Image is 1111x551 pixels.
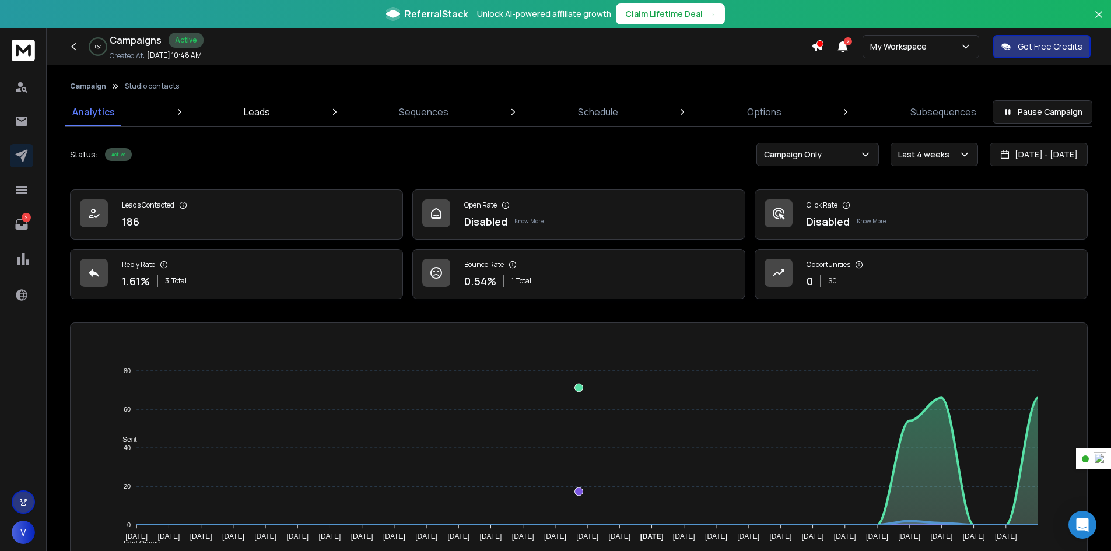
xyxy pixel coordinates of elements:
[764,149,826,160] p: Campaign Only
[514,217,544,226] p: Know More
[1018,41,1082,52] p: Get Free Credits
[608,532,630,541] tspan: [DATE]
[286,532,309,541] tspan: [DATE]
[254,532,276,541] tspan: [DATE]
[464,260,504,269] p: Bounce Rate
[70,82,106,91] button: Campaign
[464,273,496,289] p: 0.54 %
[578,105,618,119] p: Schedule
[807,213,850,230] p: Disabled
[158,532,180,541] tspan: [DATE]
[72,105,115,119] p: Analytics
[802,532,824,541] tspan: [DATE]
[110,33,162,47] h1: Campaigns
[319,532,341,541] tspan: [DATE]
[12,521,35,544] button: V
[511,276,514,286] span: 1
[1091,7,1106,35] button: Close banner
[870,41,931,52] p: My Workspace
[857,217,886,226] p: Know More
[222,532,244,541] tspan: [DATE]
[1068,511,1096,539] div: Open Intercom Messenger
[990,143,1088,166] button: [DATE] - [DATE]
[351,532,373,541] tspan: [DATE]
[576,532,598,541] tspan: [DATE]
[122,273,150,289] p: 1.61 %
[124,406,131,413] tspan: 60
[124,367,131,374] tspan: 80
[122,213,139,230] p: 186
[673,532,695,541] tspan: [DATE]
[963,532,985,541] tspan: [DATE]
[807,201,837,210] p: Click Rate
[70,249,403,299] a: Reply Rate1.61%3Total
[755,249,1088,299] a: Opportunities0$0
[95,43,101,50] p: 0 %
[993,100,1092,124] button: Pause Campaign
[480,532,502,541] tspan: [DATE]
[237,98,277,126] a: Leads
[931,532,953,541] tspan: [DATE]
[65,98,122,126] a: Analytics
[110,51,145,61] p: Created At:
[383,532,405,541] tspan: [DATE]
[844,37,852,45] span: 2
[512,532,534,541] tspan: [DATE]
[190,532,212,541] tspan: [DATE]
[903,98,983,126] a: Subsequences
[737,532,759,541] tspan: [DATE]
[244,105,270,119] p: Leads
[834,532,856,541] tspan: [DATE]
[755,189,1088,240] a: Click RateDisabledKnow More
[124,483,131,490] tspan: 20
[640,532,664,541] tspan: [DATE]
[125,82,179,91] p: Studio contacts
[399,105,448,119] p: Sequences
[10,213,33,236] a: 2
[516,276,531,286] span: Total
[147,51,202,60] p: [DATE] 10:48 AM
[995,532,1017,541] tspan: [DATE]
[477,8,611,20] p: Unlock AI-powered affiliate growth
[571,98,625,126] a: Schedule
[807,273,813,289] p: 0
[898,149,954,160] p: Last 4 weeks
[22,213,31,222] p: 2
[447,532,469,541] tspan: [DATE]
[866,532,888,541] tspan: [DATE]
[707,8,716,20] span: →
[740,98,788,126] a: Options
[769,532,791,541] tspan: [DATE]
[807,260,850,269] p: Opportunities
[171,276,187,286] span: Total
[544,532,566,541] tspan: [DATE]
[898,532,920,541] tspan: [DATE]
[412,189,745,240] a: Open RateDisabledKnow More
[169,33,204,48] div: Active
[114,436,137,444] span: Sent
[405,7,468,21] span: ReferralStack
[125,532,148,541] tspan: [DATE]
[127,521,131,528] tspan: 0
[910,105,976,119] p: Subsequences
[464,201,497,210] p: Open Rate
[993,35,1091,58] button: Get Free Credits
[122,201,174,210] p: Leads Contacted
[70,189,403,240] a: Leads Contacted186
[165,276,169,286] span: 3
[415,532,437,541] tspan: [DATE]
[114,539,160,548] span: Total Opens
[705,532,727,541] tspan: [DATE]
[828,276,837,286] p: $ 0
[70,149,98,160] p: Status:
[747,105,781,119] p: Options
[124,444,131,451] tspan: 40
[392,98,455,126] a: Sequences
[105,148,132,161] div: Active
[616,3,725,24] button: Claim Lifetime Deal→
[122,260,155,269] p: Reply Rate
[412,249,745,299] a: Bounce Rate0.54%1Total
[464,213,507,230] p: Disabled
